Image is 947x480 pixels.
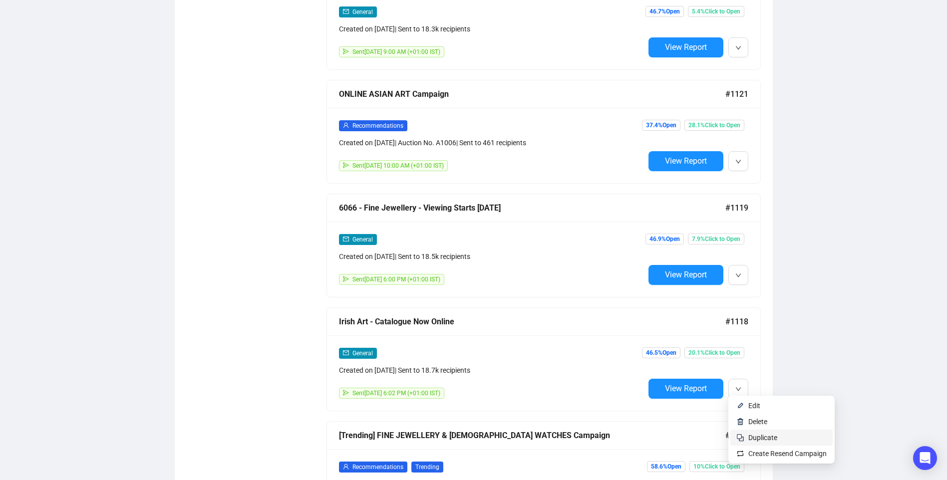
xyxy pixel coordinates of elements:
[688,234,744,244] span: 7.9% Click to Open
[339,23,644,34] div: Created on [DATE] | Sent to 18.3k recipients
[725,202,748,214] span: #1119
[735,272,741,278] span: down
[735,159,741,165] span: down
[684,347,744,358] span: 20.1% Click to Open
[352,390,440,397] span: Sent [DATE] 6:02 PM (+01:00 IST)
[352,464,403,471] span: Recommendations
[352,122,403,129] span: Recommendations
[339,365,644,376] div: Created on [DATE] | Sent to 18.7k recipients
[665,42,707,52] span: View Report
[689,461,744,472] span: 10% Click to Open
[343,390,349,396] span: send
[343,8,349,14] span: mail
[665,270,707,279] span: View Report
[352,236,373,243] span: General
[748,434,777,442] span: Duplicate
[748,450,827,458] span: Create Resend Campaign
[736,402,744,410] img: svg+xml;base64,PHN2ZyB4bWxucz0iaHR0cDovL3d3dy53My5vcmcvMjAwMC9zdmciIHhtbG5zOnhsaW5rPSJodHRwOi8vd3...
[725,88,748,100] span: #1121
[642,347,680,358] span: 46.5% Open
[343,236,349,242] span: mail
[352,48,440,55] span: Sent [DATE] 9:00 AM (+01:00 IST)
[339,315,725,328] div: Irish Art - Catalogue Now Online
[343,162,349,168] span: send
[648,37,723,57] button: View Report
[725,315,748,328] span: #1118
[684,120,744,131] span: 28.1% Click to Open
[339,429,725,442] div: [Trending] FINE JEWELLERY & [DEMOGRAPHIC_DATA] WATCHES Campaign
[642,120,680,131] span: 37.4% Open
[748,418,767,426] span: Delete
[645,6,684,17] span: 46.7% Open
[352,350,373,357] span: General
[735,45,741,51] span: down
[326,80,761,184] a: ONLINE ASIAN ART Campaign#1121userRecommendationsCreated on [DATE]| Auction No. A1006| Sent to 46...
[648,379,723,399] button: View Report
[648,151,723,171] button: View Report
[665,156,707,166] span: View Report
[411,462,443,473] span: Trending
[326,194,761,297] a: 6066 - Fine Jewellery - Viewing Starts [DATE]#1119mailGeneralCreated on [DATE]| Sent to 18.5k rec...
[736,434,744,442] img: svg+xml;base64,PHN2ZyB4bWxucz0iaHR0cDovL3d3dy53My5vcmcvMjAwMC9zdmciIHdpZHRoPSIyNCIgaGVpZ2h0PSIyNC...
[645,234,684,244] span: 46.9% Open
[339,251,644,262] div: Created on [DATE] | Sent to 18.5k recipients
[648,265,723,285] button: View Report
[748,402,760,410] span: Edit
[343,122,349,128] span: user
[339,88,725,100] div: ONLINE ASIAN ART Campaign
[339,202,725,214] div: 6066 - Fine Jewellery - Viewing Starts [DATE]
[736,418,744,426] img: svg+xml;base64,PHN2ZyB4bWxucz0iaHR0cDovL3d3dy53My5vcmcvMjAwMC9zdmciIHhtbG5zOnhsaW5rPSJodHRwOi8vd3...
[352,162,444,169] span: Sent [DATE] 10:00 AM (+01:00 IST)
[665,384,707,393] span: View Report
[343,48,349,54] span: send
[343,276,349,282] span: send
[736,450,744,458] img: retweet.svg
[725,429,748,442] span: #1117
[326,307,761,411] a: Irish Art - Catalogue Now Online#1118mailGeneralCreated on [DATE]| Sent to 18.7k recipientssendSe...
[647,461,685,472] span: 58.6% Open
[343,350,349,356] span: mail
[735,386,741,392] span: down
[688,6,744,17] span: 5.4% Click to Open
[343,464,349,470] span: user
[352,276,440,283] span: Sent [DATE] 6:00 PM (+01:00 IST)
[913,446,937,470] div: Open Intercom Messenger
[339,137,644,148] div: Created on [DATE] | Auction No. A1006 | Sent to 461 recipients
[352,8,373,15] span: General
